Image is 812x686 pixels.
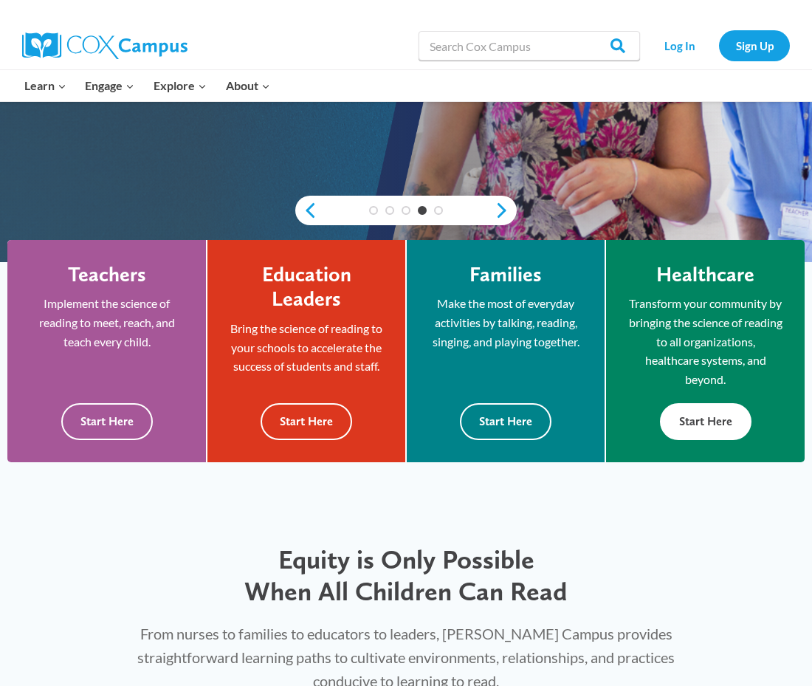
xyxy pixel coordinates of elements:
button: Start Here [261,403,352,439]
a: Sign Up [719,30,790,61]
a: 5 [434,206,443,215]
button: Start Here [61,403,153,439]
a: 2 [385,206,394,215]
input: Search Cox Campus [419,31,640,61]
span: Equity is Only Possible When All Children Can Read [244,543,568,607]
a: next [495,202,517,219]
button: Child menu of About [216,70,280,101]
a: 3 [402,206,410,215]
button: Child menu of Engage [76,70,145,101]
button: Child menu of Explore [144,70,216,101]
a: 4 [418,206,427,215]
a: Teachers Implement the science of reading to meet, reach, and teach every child. Start Here [7,240,206,462]
a: Education Leaders Bring the science of reading to your schools to accelerate the success of stude... [207,240,405,462]
p: Make the most of everyday activities by talking, reading, singing, and playing together. [429,294,582,351]
div: content slider buttons [295,196,517,225]
nav: Primary Navigation [15,70,279,101]
img: Cox Campus [22,32,187,59]
h4: Education Leaders [230,262,383,312]
p: Bring the science of reading to your schools to accelerate the success of students and staff. [230,319,383,376]
a: Families Make the most of everyday activities by talking, reading, singing, and playing together.... [407,240,605,462]
button: Start Here [660,403,751,439]
button: Start Here [460,403,551,439]
h4: Families [469,262,542,287]
a: Healthcare Transform your community by bringing the science of reading to all organizations, heal... [606,240,805,462]
nav: Secondary Navigation [647,30,790,61]
a: 1 [369,206,378,215]
a: Log In [647,30,712,61]
button: Child menu of Learn [15,70,76,101]
h4: Healthcare [656,262,754,287]
a: previous [295,202,317,219]
h4: Teachers [68,262,146,287]
p: Implement the science of reading to meet, reach, and teach every child. [30,294,184,351]
p: Transform your community by bringing the science of reading to all organizations, healthcare syst... [628,294,782,388]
